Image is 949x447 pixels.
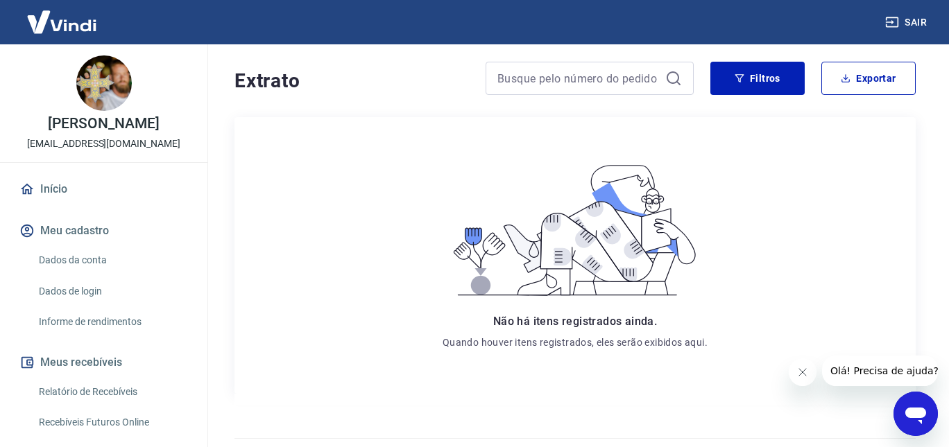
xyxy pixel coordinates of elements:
button: Exportar [821,62,916,95]
h4: Extrato [234,67,469,95]
button: Sair [882,10,932,35]
button: Filtros [710,62,805,95]
img: Vindi [17,1,107,43]
input: Busque pelo número do pedido [497,68,660,89]
button: Meus recebíveis [17,347,191,378]
p: [PERSON_NAME] [48,116,159,131]
a: Relatório de Recebíveis [33,378,191,406]
a: Recebíveis Futuros Online [33,408,191,437]
iframe: Botão para abrir a janela de mensagens [894,392,938,436]
a: Início [17,174,191,204]
span: Olá! Precisa de ajuda? [8,10,117,21]
a: Dados da conta [33,246,191,274]
button: Meu cadastro [17,216,191,246]
img: 67ca94bc-1153-4620-8862-446eedf2c780.jpeg [76,55,132,111]
a: Dados de login [33,277,191,306]
span: Não há itens registrados ainda. [493,315,657,328]
p: [EMAIL_ADDRESS][DOMAIN_NAME] [27,137,180,151]
iframe: Fechar mensagem [789,358,817,386]
a: Informe de rendimentos [33,308,191,336]
iframe: Mensagem da empresa [822,356,938,386]
p: Quando houver itens registrados, eles serão exibidos aqui. [443,335,708,349]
